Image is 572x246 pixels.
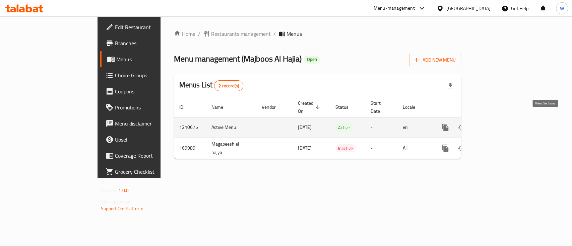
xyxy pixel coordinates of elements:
span: Promotions [115,103,188,111]
a: Choice Groups [100,67,193,83]
span: Restaurants management [211,30,271,38]
span: ID [179,103,192,111]
span: Add New Menu [415,56,456,64]
span: Vendor [262,103,284,111]
th: Actions [432,97,507,117]
span: Menu disclaimer [115,119,188,128]
a: Menus [100,51,193,67]
a: Upsell [100,132,193,148]
span: Version: [101,186,117,195]
span: Menus [116,55,188,63]
button: more [437,140,453,156]
a: Grocery Checklist [100,164,193,180]
div: Total records count [214,80,243,91]
div: Export file [442,78,458,94]
li: / [273,30,276,38]
span: Get support on: [101,197,132,206]
nav: breadcrumb [174,30,461,38]
div: Open [304,56,320,64]
a: Coupons [100,83,193,99]
span: Created On [298,99,322,115]
td: Active Menu [206,117,256,138]
span: Name [211,103,232,111]
span: Open [304,57,320,62]
h2: Menus List [179,80,243,91]
a: Support.OpsPlatform [101,204,143,213]
span: W [560,5,564,12]
a: Restaurants management [203,30,271,38]
span: Locale [403,103,424,111]
table: enhanced table [174,97,507,159]
span: Menu management ( Majboos Al Hajia ) [174,51,302,66]
span: Start Date [371,99,389,115]
td: en [397,117,432,138]
a: Edit Restaurant [100,19,193,35]
td: All [397,138,432,159]
button: Change Status [453,140,469,156]
button: more [437,119,453,136]
a: Coverage Report [100,148,193,164]
a: Branches [100,35,193,51]
li: / [198,30,200,38]
div: Menu-management [374,4,415,12]
span: Upsell [115,136,188,144]
td: - [365,138,397,159]
td: Magabeesh el hajya [206,138,256,159]
span: 2 record(s) [214,83,243,89]
span: Branches [115,39,188,47]
a: Menu disclaimer [100,115,193,132]
td: - [365,117,397,138]
span: Edit Restaurant [115,23,188,31]
button: Change Status [453,119,469,136]
span: Coverage Report [115,152,188,160]
span: Active [335,124,353,132]
div: [GEOGRAPHIC_DATA] [446,5,491,12]
span: 1.0.0 [118,186,129,195]
span: Inactive [335,145,356,152]
span: Grocery Checklist [115,168,188,176]
span: [DATE] [298,144,312,152]
button: Add New Menu [409,54,461,66]
span: [DATE] [298,123,312,132]
a: Promotions [100,99,193,115]
span: Status [335,103,357,111]
span: Menus [287,30,302,38]
span: Coupons [115,87,188,95]
span: Choice Groups [115,71,188,79]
